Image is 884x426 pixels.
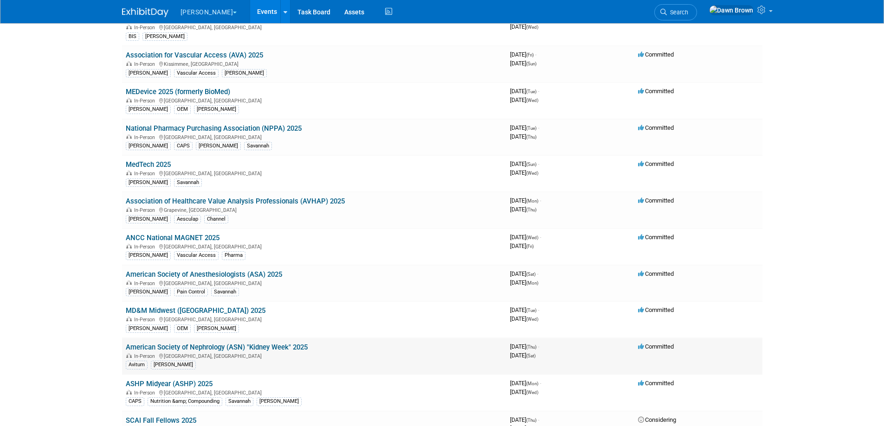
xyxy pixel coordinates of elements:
span: [DATE] [510,242,534,249]
div: Kissimmee, [GEOGRAPHIC_DATA] [126,60,503,67]
span: In-Person [134,353,158,359]
a: ASHP Midyear (ASHP) 2025 [126,380,213,388]
a: American Society of Nephrology (ASN) "Kidney Week" 2025 [126,343,308,351]
div: [PERSON_NAME] [196,142,241,150]
div: Pain Control [174,288,208,296]
div: [GEOGRAPHIC_DATA], [GEOGRAPHIC_DATA] [126,96,503,104]
span: - [538,124,539,131]
span: - [535,51,536,58]
span: (Sun) [526,162,536,167]
div: [GEOGRAPHIC_DATA], [GEOGRAPHIC_DATA] [126,388,503,396]
span: [DATE] [510,306,539,313]
span: In-Person [134,390,158,396]
div: Savannah [244,142,272,150]
span: (Sat) [526,272,536,277]
span: (Tue) [526,308,536,313]
img: In-Person Event [126,280,132,285]
span: - [538,160,539,167]
span: [DATE] [510,388,538,395]
span: [DATE] [510,133,536,140]
span: [DATE] [510,315,538,322]
img: ExhibitDay [122,8,168,17]
a: SCAI Fall Fellows 2025 [126,416,196,425]
div: CAPS [174,142,193,150]
div: Savannah [174,178,202,187]
img: In-Person Event [126,353,132,358]
span: - [538,88,539,95]
span: (Wed) [526,98,538,103]
a: MEDevice 2025 (formerly BioMed) [126,88,230,96]
a: ANCC National MAGNET 2025 [126,234,219,242]
div: [GEOGRAPHIC_DATA], [GEOGRAPHIC_DATA] [126,279,503,286]
div: Savannah [226,397,253,406]
span: Committed [638,124,674,131]
span: - [540,380,541,387]
span: [DATE] [510,197,541,204]
div: [PERSON_NAME] [126,105,171,114]
span: (Fri) [526,52,534,57]
span: (Wed) [526,390,538,395]
span: [DATE] [510,23,538,30]
span: [DATE] [510,88,539,95]
span: Committed [638,234,674,241]
img: In-Person Event [126,244,132,248]
div: Pharma [222,251,245,260]
div: [PERSON_NAME] [257,397,302,406]
div: [GEOGRAPHIC_DATA], [GEOGRAPHIC_DATA] [126,23,503,31]
span: - [538,416,539,423]
div: [GEOGRAPHIC_DATA], [GEOGRAPHIC_DATA] [126,169,503,177]
span: - [540,197,541,204]
a: American Society of Anesthesiologists (ASA) 2025 [126,270,282,279]
span: Committed [638,51,674,58]
span: In-Person [134,25,158,31]
span: (Mon) [526,381,538,386]
a: Association of Healthcare Value Analysis Professionals (AVHAP) 2025 [126,197,345,205]
div: CAPS [126,397,144,406]
span: [DATE] [510,343,539,350]
span: [DATE] [510,60,536,67]
div: [PERSON_NAME] [126,178,171,187]
div: Vascular Access [174,251,219,260]
span: (Wed) [526,235,538,240]
div: Nutrition &amp; Compounding [148,397,222,406]
span: (Fri) [526,244,534,249]
span: [DATE] [510,279,538,286]
img: In-Person Event [126,207,132,212]
div: [GEOGRAPHIC_DATA], [GEOGRAPHIC_DATA] [126,242,503,250]
div: [PERSON_NAME] [126,324,171,333]
img: Dawn Brown [709,5,754,15]
span: (Mon) [526,280,538,286]
div: [PERSON_NAME] [126,69,171,77]
a: Association for Vascular Access (AVA) 2025 [126,51,263,59]
div: Grapevine, [GEOGRAPHIC_DATA] [126,206,503,213]
div: Savannah [211,288,239,296]
div: [GEOGRAPHIC_DATA], [GEOGRAPHIC_DATA] [126,133,503,140]
div: OEM [174,324,191,333]
div: [PERSON_NAME] [126,142,171,150]
a: MD&M Midwest ([GEOGRAPHIC_DATA]) 2025 [126,306,265,315]
div: [PERSON_NAME] [126,215,171,223]
span: Committed [638,380,674,387]
span: In-Person [134,61,158,67]
span: In-Person [134,317,158,323]
div: Channel [204,215,228,223]
span: Committed [638,306,674,313]
span: Committed [638,88,674,95]
span: (Wed) [526,25,538,30]
span: Committed [638,270,674,277]
div: OEM [174,105,191,114]
span: - [538,343,539,350]
span: (Sun) [526,61,536,66]
span: Committed [638,197,674,204]
span: (Mon) [526,198,538,203]
span: [DATE] [510,124,539,131]
div: Avitum [126,361,148,369]
span: (Tue) [526,89,536,94]
span: [DATE] [510,380,541,387]
span: - [540,234,541,241]
span: [DATE] [510,96,538,103]
span: (Thu) [526,418,536,423]
span: [DATE] [510,234,541,241]
img: In-Person Event [126,317,132,321]
span: - [538,306,539,313]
